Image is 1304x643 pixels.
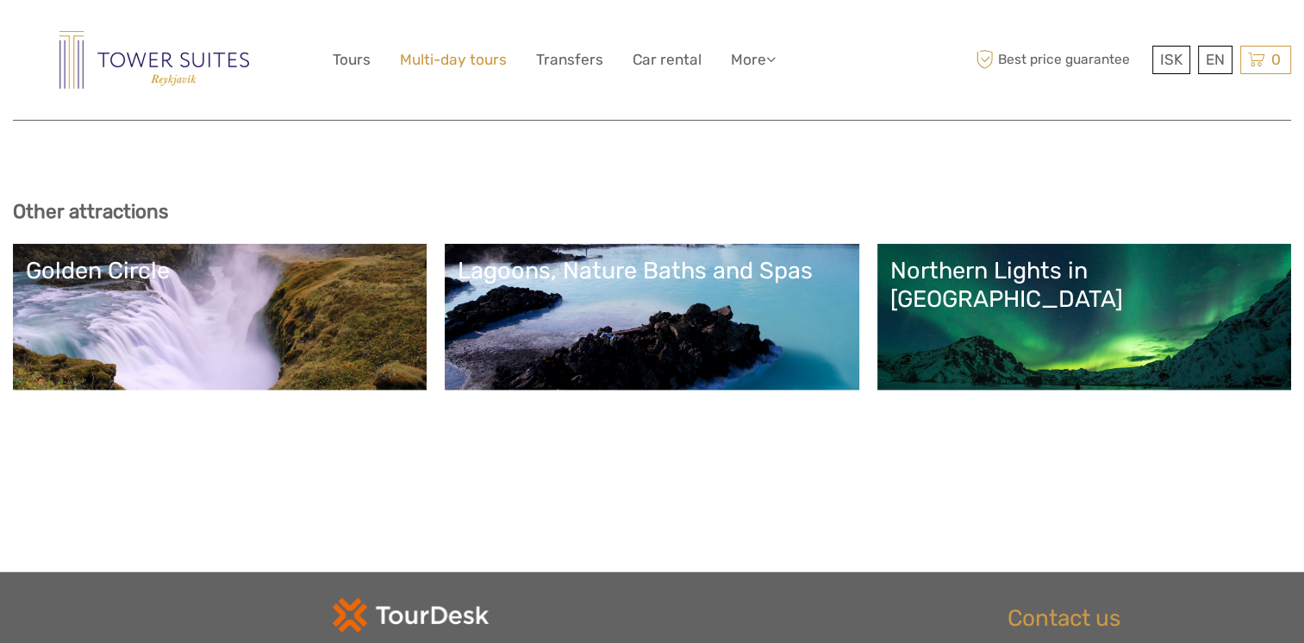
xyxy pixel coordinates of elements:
div: Lagoons, Nature Baths and Spas [458,257,845,284]
a: Lagoons, Nature Baths and Spas [458,257,845,378]
div: Northern Lights in [GEOGRAPHIC_DATA] [890,257,1278,313]
a: Transfers [536,47,603,72]
a: Multi-day tours [400,47,507,72]
span: Best price guarantee [971,46,1148,74]
b: Other attractions [13,200,168,223]
a: Northern Lights in [GEOGRAPHIC_DATA] [890,257,1278,378]
div: Golden Circle [26,257,414,284]
span: ISK [1160,51,1182,68]
a: Car rental [633,47,702,72]
h2: Contact us [1008,605,1291,633]
a: Golden Circle [26,257,414,378]
a: Tours [333,47,371,72]
img: td-logo-white.png [333,598,489,633]
img: Reykjavik Residence [59,31,249,89]
span: 0 [1269,51,1283,68]
div: EN [1198,46,1232,74]
a: More [731,47,776,72]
